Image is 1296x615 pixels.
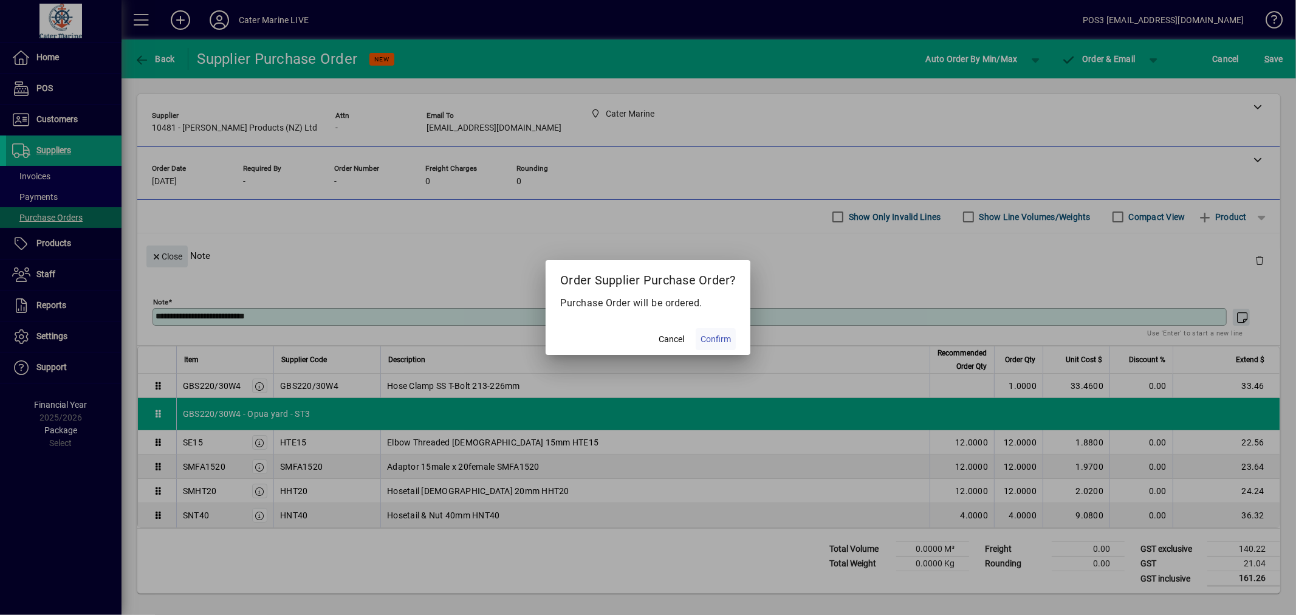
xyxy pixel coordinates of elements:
[696,328,736,350] button: Confirm
[546,260,750,295] h2: Order Supplier Purchase Order?
[560,296,736,311] p: Purchase Order will be ordered.
[659,333,684,346] span: Cancel
[701,333,731,346] span: Confirm
[652,328,691,350] button: Cancel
